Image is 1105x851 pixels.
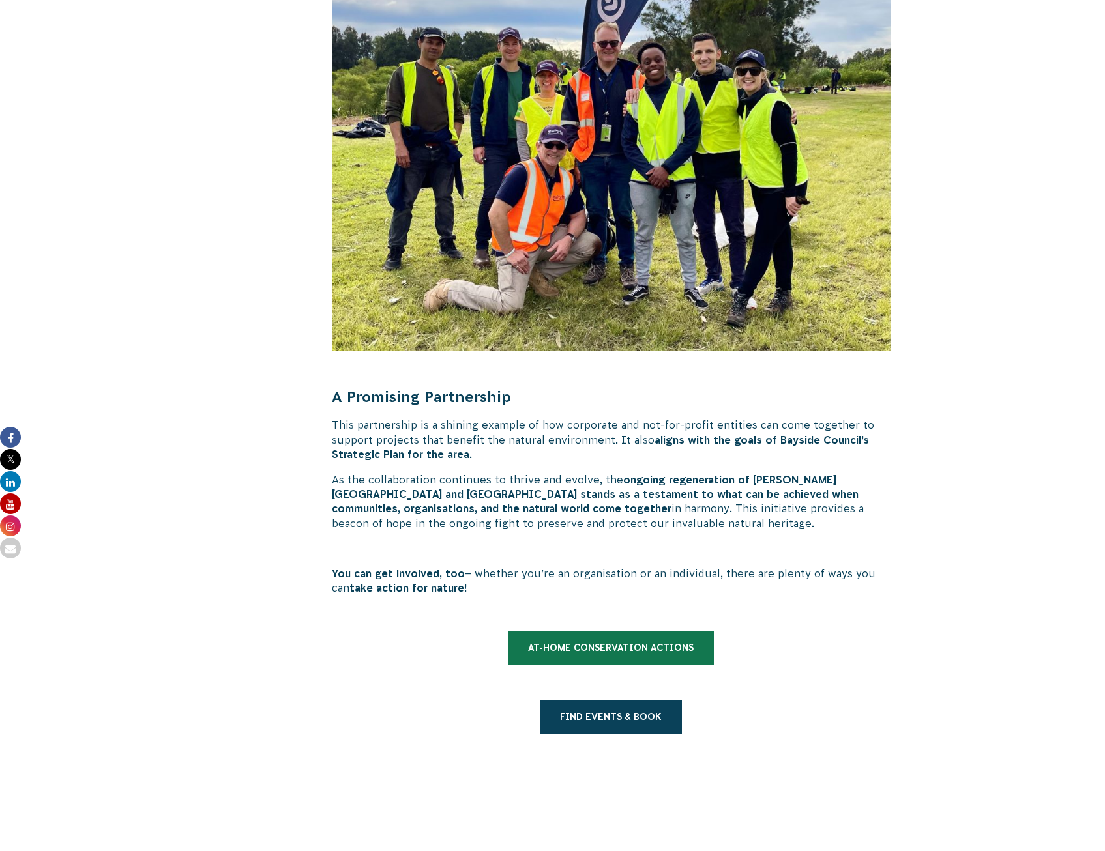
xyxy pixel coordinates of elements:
p: – whether you’re an organisation or an individual, there are plenty of ways you can [332,566,891,596]
p: As the collaboration continues to thrive and evolve, the in harmony. This initiative provides a b... [332,472,891,531]
strong: take action for nature! [349,582,467,594]
strong: You can get involved, too [332,568,465,579]
a: FIND EVENTS & BOOK [540,700,682,734]
strong: A Promising Partnership [332,388,511,405]
p: This partnership is a shining example of how corporate and not-for-profit entities can come toget... [332,418,891,461]
a: AT-HOME CONSERVATION ACTIONS [508,631,714,665]
strong: ongoing regeneration of [PERSON_NAME][GEOGRAPHIC_DATA] and [GEOGRAPHIC_DATA] stands as a testamen... [332,474,859,515]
